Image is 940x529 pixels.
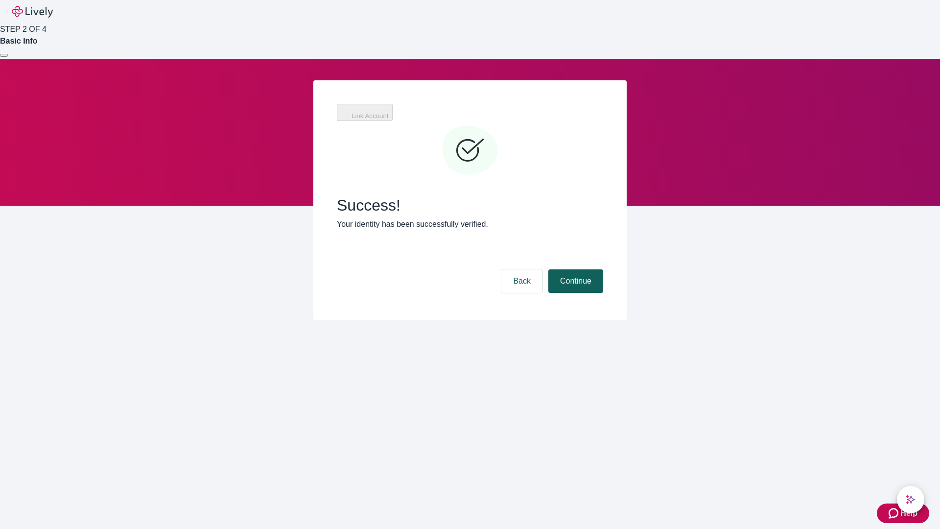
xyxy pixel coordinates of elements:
[548,269,603,293] button: Continue
[501,269,542,293] button: Back
[337,104,393,121] button: Link Account
[337,218,603,230] p: Your identity has been successfully verified.
[337,196,603,215] span: Success!
[441,121,499,180] svg: Checkmark icon
[897,486,924,513] button: chat
[900,507,917,519] span: Help
[12,6,53,18] img: Lively
[906,495,916,505] svg: Lively AI Assistant
[877,504,929,523] button: Zendesk support iconHelp
[889,507,900,519] svg: Zendesk support icon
